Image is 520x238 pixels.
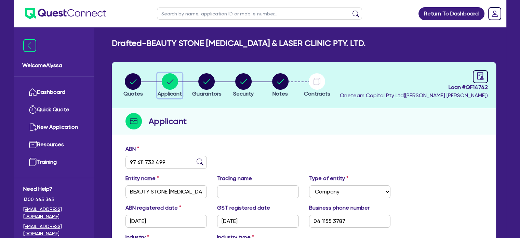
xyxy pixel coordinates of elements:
label: Entity name [125,174,159,183]
a: Quick Quote [23,101,85,118]
a: Dashboard [23,84,85,101]
a: [EMAIL_ADDRESS][DOMAIN_NAME] [23,223,85,237]
label: ABN registered date [125,204,181,212]
span: Notes [272,90,288,97]
a: Training [23,153,85,171]
img: step-icon [125,113,142,129]
button: Guarantors [191,73,222,98]
input: DD / MM / YYYY [217,215,299,228]
a: Resources [23,136,85,153]
label: Type of entity [309,174,348,183]
img: icon-menu-close [23,39,36,52]
span: Oneteam Capital Pty Ltd ( [PERSON_NAME] [PERSON_NAME] ) [340,92,488,99]
a: [EMAIL_ADDRESS][DOMAIN_NAME] [23,206,85,220]
span: Guarantors [192,90,221,97]
img: abn-lookup icon [197,159,203,165]
a: New Application [23,118,85,136]
span: Security [233,90,254,97]
a: Dropdown toggle [486,5,504,23]
img: quest-connect-logo-blue [25,8,106,19]
button: Applicant [157,73,182,98]
label: Trading name [217,174,252,183]
img: quick-quote [29,105,37,114]
input: Search by name, application ID or mobile number... [157,8,362,20]
span: Quotes [123,90,143,97]
span: Loan # QF14742 [340,83,488,91]
button: Contracts [304,73,331,98]
img: resources [29,140,37,149]
label: ABN [125,145,139,153]
button: Quotes [123,73,143,98]
span: Need Help? [23,185,85,193]
span: Welcome Alyssa [22,61,86,70]
input: DD / MM / YYYY [125,215,207,228]
button: Notes [272,73,289,98]
img: training [29,158,37,166]
span: 1300 465 363 [23,196,85,203]
h2: Applicant [149,115,187,127]
img: new-application [29,123,37,131]
label: GST registered date [217,204,270,212]
button: Security [233,73,254,98]
a: Return To Dashboard [418,7,484,20]
span: Contracts [304,90,330,97]
span: audit [477,72,484,80]
label: Business phone number [309,204,370,212]
a: audit [473,70,488,83]
h2: Drafted - BEAUTY STONE [MEDICAL_DATA] & LASER CLINIC PTY. LTD. [112,38,365,48]
span: Applicant [158,90,182,97]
